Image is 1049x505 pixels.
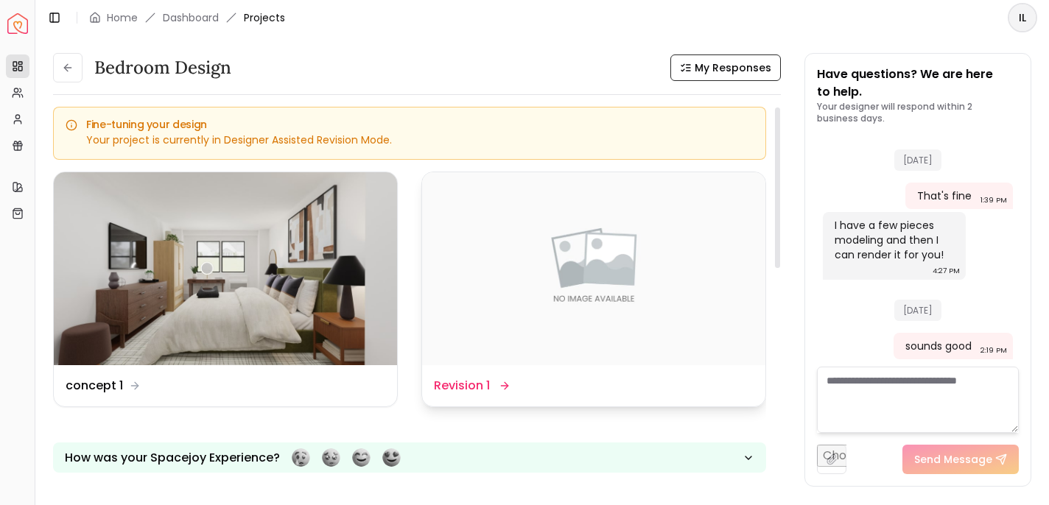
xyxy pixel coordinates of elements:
[94,56,231,80] h3: Bedroom design
[905,339,972,353] div: sounds good
[933,264,960,278] div: 4:27 PM
[7,13,28,34] img: Spacejoy Logo
[980,193,1007,208] div: 1:39 PM
[66,377,123,395] dd: concept 1
[1009,4,1036,31] span: IL
[1008,3,1037,32] button: IL
[817,101,1019,124] p: Your designer will respond within 2 business days.
[434,377,490,395] dd: Revision 1
[695,60,771,75] span: My Responses
[54,172,397,365] img: concept 1
[835,218,951,262] div: I have a few pieces modeling and then I can render it for you!
[53,172,398,407] a: concept 1concept 1
[89,10,285,25] nav: breadcrumb
[422,172,765,365] img: Revision 1
[107,10,138,25] a: Home
[894,300,941,321] span: [DATE]
[670,54,781,81] button: My Responses
[980,343,1007,358] div: 2:19 PM
[163,10,219,25] a: Dashboard
[7,13,28,34] a: Spacejoy
[65,449,280,467] p: How was your Spacejoy Experience?
[894,149,941,171] span: [DATE]
[53,442,766,473] button: How was your Spacejoy Experience?Feeling terribleFeeling badFeeling goodFeeling awesome
[66,133,754,147] div: Your project is currently in Designer Assisted Revision Mode.
[917,188,972,203] div: That's fine
[66,119,754,130] h5: Fine-tuning your design
[817,66,1019,101] p: Have questions? We are here to help.
[244,10,285,25] span: Projects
